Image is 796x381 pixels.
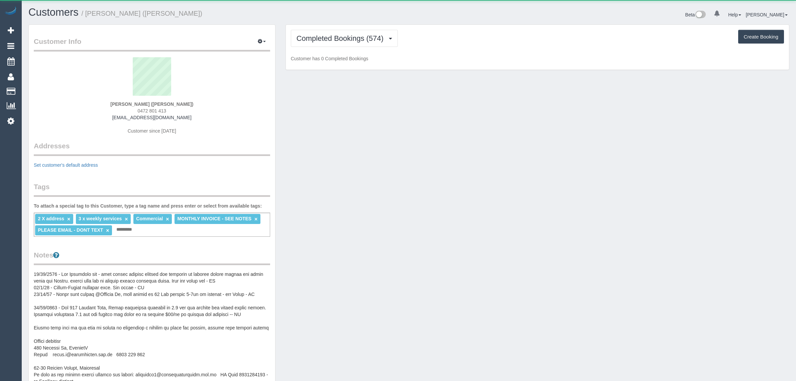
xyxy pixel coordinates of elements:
[728,12,741,17] a: Help
[166,216,169,222] a: ×
[138,108,166,113] span: 0472 801 413
[136,216,163,221] span: Commercial
[746,12,788,17] a: [PERSON_NAME]
[28,6,79,18] a: Customers
[67,216,70,222] a: ×
[738,30,784,44] button: Create Booking
[4,7,17,16] img: Automaid Logo
[177,216,251,221] span: MONTHLY INVOICE - SEE NOTES
[79,216,122,221] span: 3 x weekly services
[125,216,128,222] a: ×
[291,55,784,62] p: Customer has 0 Completed Bookings
[34,250,270,265] legend: Notes
[38,216,64,221] span: 2 X address
[38,227,103,233] span: PLEASE EMAIL - DONT TEXT
[685,12,706,17] a: Beta
[695,11,706,19] img: New interface
[34,36,270,52] legend: Customer Info
[291,30,398,47] button: Completed Bookings (574)
[34,162,98,168] a: Set customer's default address
[82,10,202,17] small: / [PERSON_NAME] ([PERSON_NAME])
[34,203,262,209] label: To attach a special tag to this Customer, type a tag name and press enter or select from availabl...
[106,228,109,233] a: ×
[128,128,176,134] span: Customer since [DATE]
[112,115,192,120] a: [EMAIL_ADDRESS][DOMAIN_NAME]
[297,34,387,43] span: Completed Bookings (574)
[254,216,257,222] a: ×
[110,101,193,107] strong: [PERSON_NAME] ([PERSON_NAME])
[34,182,270,197] legend: Tags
